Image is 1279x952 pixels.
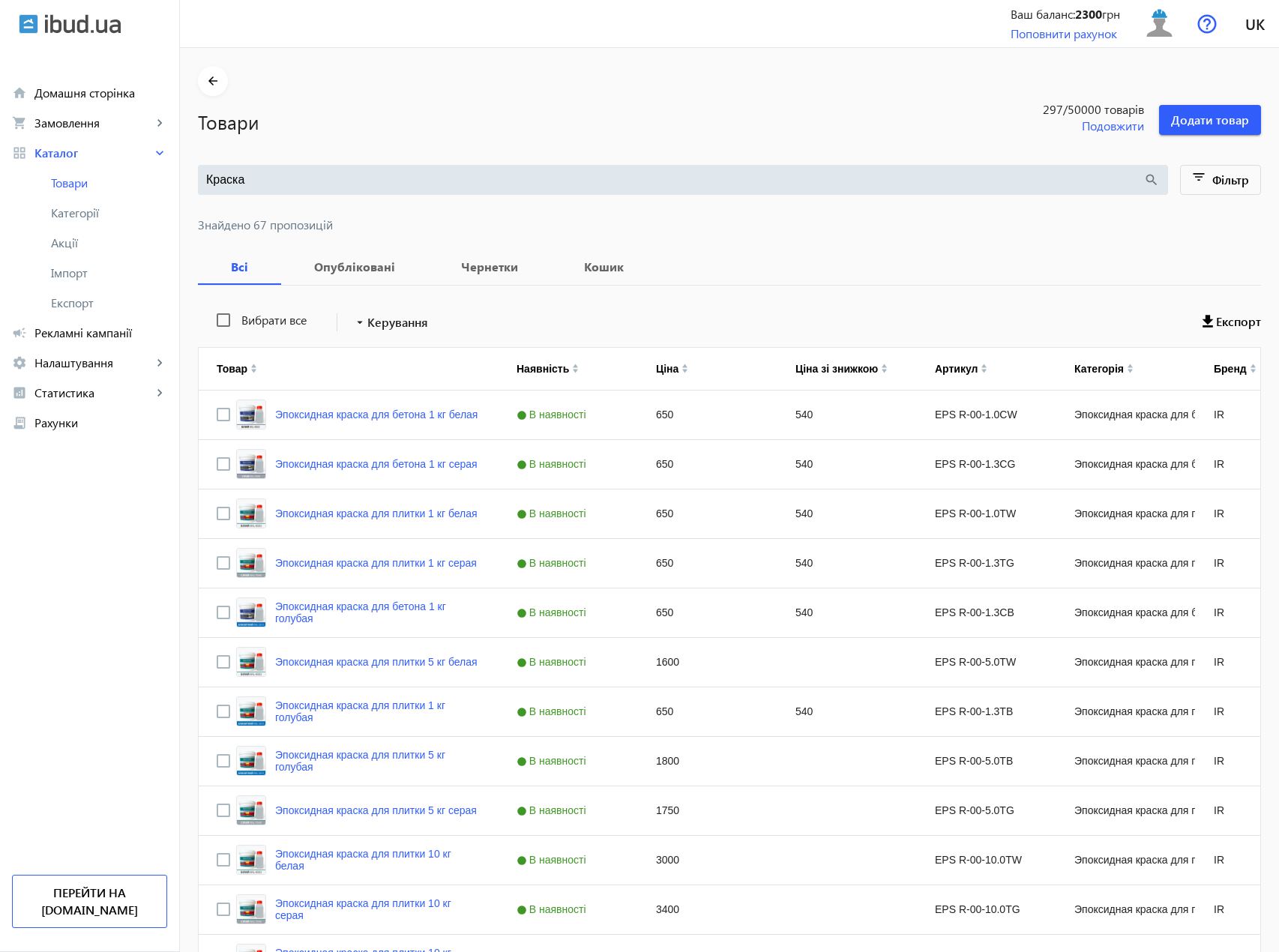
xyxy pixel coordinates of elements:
[51,265,167,280] span: Імпорт
[917,440,1056,489] div: EPS R-00-1.3СG
[881,369,888,373] img: arrow-down.svg
[638,687,777,736] div: 650
[275,848,481,872] a: Эпоксидная краска для плитки 10 кг белая
[638,539,777,588] div: 650
[1011,25,1117,41] a: Поповнити рахунок
[517,903,590,915] span: В наявності
[152,115,167,130] mat-icon: keyboard_arrow_right
[681,364,688,368] img: arrow-up.svg
[638,885,777,934] div: 3400
[917,539,1056,588] div: EPS R-00-1.3TG
[917,687,1056,736] div: EPS R-00-1.3TB
[51,235,167,250] span: Акції
[777,539,917,588] div: 540
[517,557,590,569] span: В наявності
[19,14,38,34] img: ibud.svg
[1056,440,1196,489] div: Эпоксидная краска для бетона
[275,749,481,773] a: Эпоксидная краска для плитки 5 кг голубая
[198,109,966,135] h1: Товари
[1203,309,1261,336] button: Експорт
[1082,118,1144,134] span: Подовжити
[152,145,167,160] mat-icon: keyboard_arrow_right
[795,363,878,375] div: Ціна зі знижкою
[1143,7,1176,40] img: user.svg
[981,364,987,368] img: arrow-up.svg
[881,364,888,368] img: arrow-up.svg
[681,369,688,373] img: arrow-down.svg
[1056,737,1196,786] div: Эпоксидная краска для плитки
[250,364,257,368] img: arrow-up.svg
[777,489,917,538] div: 540
[367,313,428,331] span: Керування
[206,172,1143,188] input: Пошук
[275,897,481,921] a: Эпоксидная краска для плитки 10 кг серая
[34,415,167,430] span: Рахунки
[275,409,478,421] a: Эпоксидная краска для бетона 1 кг белая
[1245,14,1265,33] span: uk
[777,440,917,489] div: 540
[517,755,590,767] span: В наявності
[198,219,1261,231] span: Знайдено 67 пропозицій
[238,314,307,326] label: Вибрати все
[216,261,263,273] b: Всі
[638,489,777,538] div: 650
[34,145,152,160] span: Каталог
[1212,172,1249,187] span: Фільтр
[1056,539,1196,588] div: Эпоксидная краска для плитки
[777,687,917,736] div: 540
[12,355,27,370] mat-icon: settings
[935,363,978,375] div: Артикул
[51,295,167,310] span: Експорт
[1056,687,1196,736] div: Эпоксидная краска для плитки
[12,145,27,160] mat-icon: grid_view
[204,72,223,91] mat-icon: arrow_back
[275,699,481,723] a: Эпоксидная краска для плитки 1 кг голубая
[34,325,167,340] span: Рекламні кампанії
[638,391,777,439] div: 650
[1063,101,1144,118] span: /50000 товарів
[917,489,1056,538] div: EPS R-00-1.0TW
[638,737,777,786] div: 1800
[517,705,590,717] span: В наявності
[1056,885,1196,934] div: Эпоксидная краска для плитки
[517,458,590,470] span: В наявності
[517,409,590,421] span: В наявності
[777,588,917,637] div: 540
[569,261,639,273] b: Кошик
[517,606,590,618] span: В наявності
[1171,112,1249,128] span: Додати товар
[1180,165,1262,195] button: Фільтр
[917,737,1056,786] div: EPS R-00-5.0TB
[34,385,152,400] span: Статистика
[1127,369,1134,373] img: arrow-down.svg
[917,588,1056,637] div: EPS R-00-1.3СB
[917,391,1056,439] div: EPS R-00-1.0СW
[51,205,167,220] span: Категорії
[1056,588,1196,637] div: Эпоксидная краска для бетона
[12,85,27,100] mat-icon: home
[1197,14,1217,34] img: help.svg
[638,588,777,637] div: 650
[517,507,590,519] span: В наявності
[45,14,121,34] img: ibud_text.svg
[51,175,167,190] span: Товари
[1075,6,1102,22] b: 2300
[34,85,167,100] span: Домашня сторінка
[656,363,678,375] div: Ціна
[917,885,1056,934] div: EPS R-00-10.0TG
[1216,313,1261,330] span: Експорт
[1056,638,1196,687] div: Эпоксидная краска для плитки
[446,261,533,273] b: Чернетки
[152,385,167,400] mat-icon: keyboard_arrow_right
[917,638,1056,687] div: EPS R-00-5.0TW
[299,261,410,273] b: Опубліковані
[275,656,478,668] a: Эпоксидная краска для плитки 5 кг белая
[517,363,569,375] div: Наявність
[275,600,481,624] a: Эпоксидная краска для бетона 1 кг голубая
[217,363,247,375] div: Товар
[917,836,1056,885] div: EPS R-00-10.0TW
[1250,369,1257,373] img: arrow-down.svg
[517,854,590,866] span: В наявності
[1011,6,1120,22] div: Ваш баланс: грн
[638,638,777,687] div: 1600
